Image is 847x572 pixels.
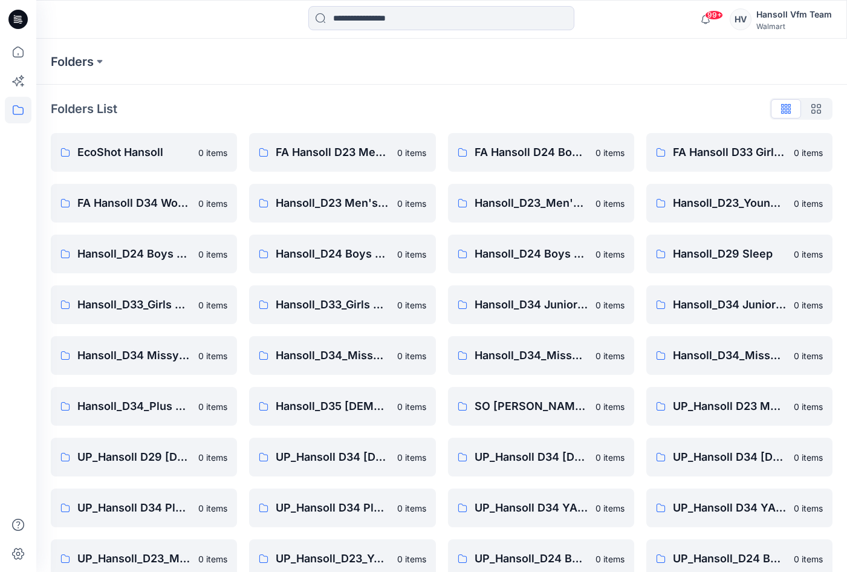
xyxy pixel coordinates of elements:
[673,449,787,466] p: UP_Hansoll D34 [DEMOGRAPHIC_DATA] Knit Tops
[475,245,588,262] p: Hansoll_D24 Boys Tops
[276,449,389,466] p: UP_Hansoll D34 [DEMOGRAPHIC_DATA] Bottoms
[794,299,823,311] p: 0 items
[595,349,625,362] p: 0 items
[448,387,634,426] a: SO [PERSON_NAME] Missy Tops Bottoms Dresses0 items
[595,400,625,413] p: 0 items
[475,195,588,212] p: Hansoll_D23_Men's Tops
[77,499,191,516] p: UP_Hansoll D34 Plus Bottoms
[51,184,237,223] a: FA Hansoll D34 Womens Knits0 items
[448,438,634,476] a: UP_Hansoll D34 [DEMOGRAPHIC_DATA] Dresses0 items
[198,197,227,210] p: 0 items
[794,400,823,413] p: 0 items
[51,133,237,172] a: EcoShot Hansoll0 items
[595,299,625,311] p: 0 items
[249,336,435,375] a: Hansoll_D34_Missy Bottom0 items
[448,336,634,375] a: Hansoll_D34_Missy Dresses0 items
[276,195,389,212] p: Hansoll_D23 Men's Active
[794,146,823,159] p: 0 items
[198,400,227,413] p: 0 items
[397,299,426,311] p: 0 items
[397,197,426,210] p: 0 items
[673,398,787,415] p: UP_Hansoll D23 Men's Active
[673,245,787,262] p: Hansoll_D29 Sleep
[794,553,823,565] p: 0 items
[77,296,191,313] p: Hansoll_D33_Girls Active
[794,451,823,464] p: 0 items
[475,347,588,364] p: Hansoll_D34_Missy Dresses
[794,248,823,261] p: 0 items
[276,144,389,161] p: FA Hansoll D23 Mens Knits
[448,235,634,273] a: Hansoll_D24 Boys Tops0 items
[51,285,237,324] a: Hansoll_D33_Girls Active0 items
[646,285,832,324] a: Hansoll_D34 Junior_Top0 items
[673,347,787,364] p: Hansoll_D34_Missy Woven Tops
[51,438,237,476] a: UP_Hansoll D29 [DEMOGRAPHIC_DATA] Sleep0 items
[475,296,588,313] p: Hansoll_D34 Junior_Bottoms
[646,336,832,375] a: Hansoll_D34_Missy Woven Tops0 items
[249,438,435,476] a: UP_Hansoll D34 [DEMOGRAPHIC_DATA] Bottoms0 items
[198,349,227,362] p: 0 items
[397,400,426,413] p: 0 items
[475,449,588,466] p: UP_Hansoll D34 [DEMOGRAPHIC_DATA] Dresses
[397,146,426,159] p: 0 items
[705,10,723,20] span: 99+
[756,22,832,31] div: Walmart
[51,489,237,527] a: UP_Hansoll D34 Plus Bottoms0 items
[77,347,191,364] p: Hansoll_D34 Missy Knit Tops
[397,451,426,464] p: 0 items
[673,195,787,212] p: Hansoll_D23_Young Men's Tops
[794,502,823,515] p: 0 items
[51,336,237,375] a: Hansoll_D34 Missy Knit Tops0 items
[646,133,832,172] a: FA Hansoll D33 Girls Knits0 items
[77,195,191,212] p: FA Hansoll D34 Womens Knits
[475,398,588,415] p: SO [PERSON_NAME] Missy Tops Bottoms Dresses
[448,133,634,172] a: FA Hansoll D24 Boys Knits0 items
[595,502,625,515] p: 0 items
[397,502,426,515] p: 0 items
[276,296,389,313] p: Hansoll_D33_Girls Tops
[51,387,237,426] a: Hansoll_D34_Plus Bottoms0 items
[673,550,787,567] p: UP_Hansoll_D24 Boys Bottoms
[51,235,237,273] a: Hansoll_D24 Boys Active0 items
[475,144,588,161] p: FA Hansoll D24 Boys Knits
[673,144,787,161] p: FA Hansoll D33 Girls Knits
[397,248,426,261] p: 0 items
[198,299,227,311] p: 0 items
[249,387,435,426] a: Hansoll_D35 [DEMOGRAPHIC_DATA] Plus Top & Dresses0 items
[198,553,227,565] p: 0 items
[51,53,94,70] a: Folders
[249,184,435,223] a: Hansoll_D23 Men's Active0 items
[276,550,389,567] p: UP_Hansoll_D23_Young Men's Tops
[77,245,191,262] p: Hansoll_D24 Boys Active
[249,133,435,172] a: FA Hansoll D23 Mens Knits0 items
[276,347,389,364] p: Hansoll_D34_Missy Bottom
[51,100,117,118] p: Folders List
[448,184,634,223] a: Hansoll_D23_Men's Tops0 items
[475,499,588,516] p: UP_Hansoll D34 YA Bottoms
[198,451,227,464] p: 0 items
[397,553,426,565] p: 0 items
[595,451,625,464] p: 0 items
[673,499,787,516] p: UP_Hansoll D34 YA Tops
[276,499,389,516] p: UP_Hansoll D34 Plus Tops & Dresses
[673,296,787,313] p: Hansoll_D34 Junior_Top
[595,553,625,565] p: 0 items
[595,146,625,159] p: 0 items
[448,489,634,527] a: UP_Hansoll D34 YA Bottoms0 items
[198,146,227,159] p: 0 items
[77,398,191,415] p: Hansoll_D34_Plus Bottoms
[730,8,751,30] div: HV
[646,184,832,223] a: Hansoll_D23_Young Men's Tops0 items
[249,235,435,273] a: Hansoll_D24 Boys Bottom0 items
[77,550,191,567] p: UP_Hansoll_D23_Men's Tops
[646,438,832,476] a: UP_Hansoll D34 [DEMOGRAPHIC_DATA] Knit Tops0 items
[77,144,191,161] p: EcoShot Hansoll
[646,387,832,426] a: UP_Hansoll D23 Men's Active0 items
[249,285,435,324] a: Hansoll_D33_Girls Tops0 items
[448,285,634,324] a: Hansoll_D34 Junior_Bottoms0 items
[595,248,625,261] p: 0 items
[198,502,227,515] p: 0 items
[77,449,191,466] p: UP_Hansoll D29 [DEMOGRAPHIC_DATA] Sleep
[595,197,625,210] p: 0 items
